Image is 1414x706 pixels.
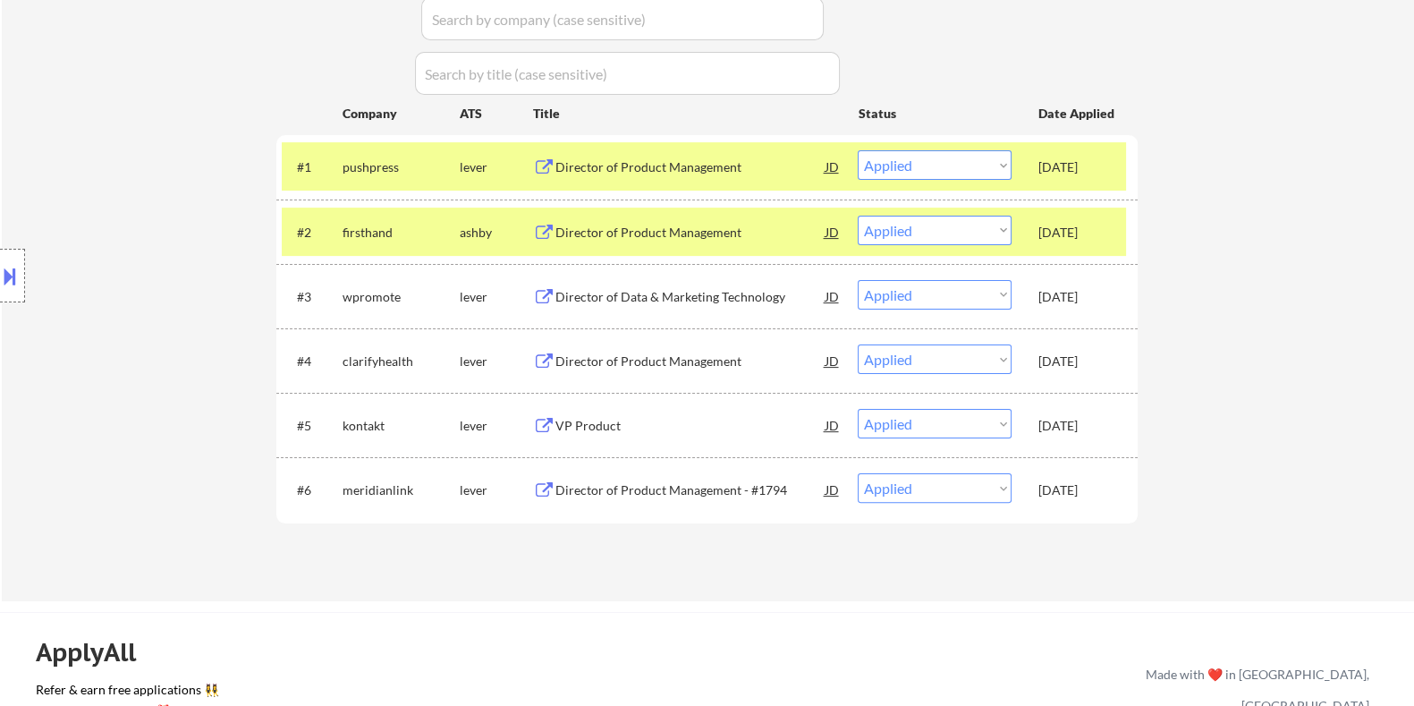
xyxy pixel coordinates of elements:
div: [DATE] [1037,288,1116,306]
div: firsthand [342,224,459,242]
div: [DATE] [1037,417,1116,435]
div: [DATE] [1037,158,1116,176]
a: Refer & earn free applications 👯‍♀️ [36,684,772,702]
div: lever [459,158,532,176]
div: Director of Product Management - #1794 [555,481,825,499]
div: meridianlink [342,481,459,499]
div: JD [823,473,841,506]
div: Director of Product Management [555,353,825,370]
div: lever [459,481,532,499]
div: ATS [459,105,532,123]
div: Director of Product Management [555,158,825,176]
div: [DATE] [1037,353,1116,370]
div: wpromote [342,288,459,306]
div: JD [823,409,841,441]
div: ApplyAll [36,637,157,668]
div: Status [858,97,1012,129]
div: kontakt [342,417,459,435]
div: lever [459,417,532,435]
div: [DATE] [1037,224,1116,242]
div: Title [532,105,841,123]
div: clarifyhealth [342,353,459,370]
div: Director of Data & Marketing Technology [555,288,825,306]
div: JD [823,344,841,377]
input: Search by title (case sensitive) [415,52,840,95]
div: JD [823,216,841,248]
div: Company [342,105,459,123]
div: Director of Product Management [555,224,825,242]
div: lever [459,353,532,370]
div: JD [823,280,841,312]
div: VP Product [555,417,825,435]
div: pushpress [342,158,459,176]
div: Date Applied [1037,105,1116,123]
div: lever [459,288,532,306]
div: ashby [459,224,532,242]
div: [DATE] [1037,481,1116,499]
div: JD [823,150,841,183]
div: #6 [296,481,327,499]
